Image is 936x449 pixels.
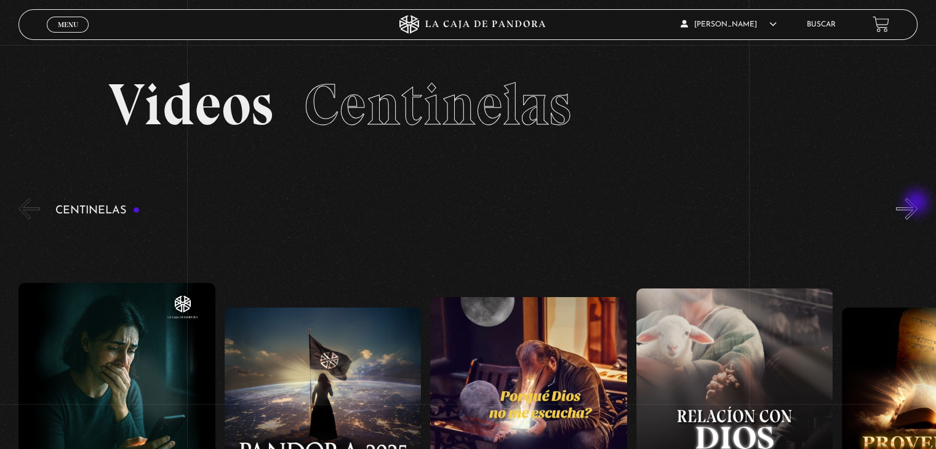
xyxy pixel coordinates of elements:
[873,16,889,33] a: View your shopping cart
[54,31,82,39] span: Cerrar
[108,76,827,134] h2: Videos
[304,70,570,140] span: Centinelas
[18,198,40,220] button: Previous
[807,21,836,28] a: Buscar
[55,205,140,217] h3: Centinelas
[896,198,918,220] button: Next
[681,21,777,28] span: [PERSON_NAME]
[58,21,78,28] span: Menu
